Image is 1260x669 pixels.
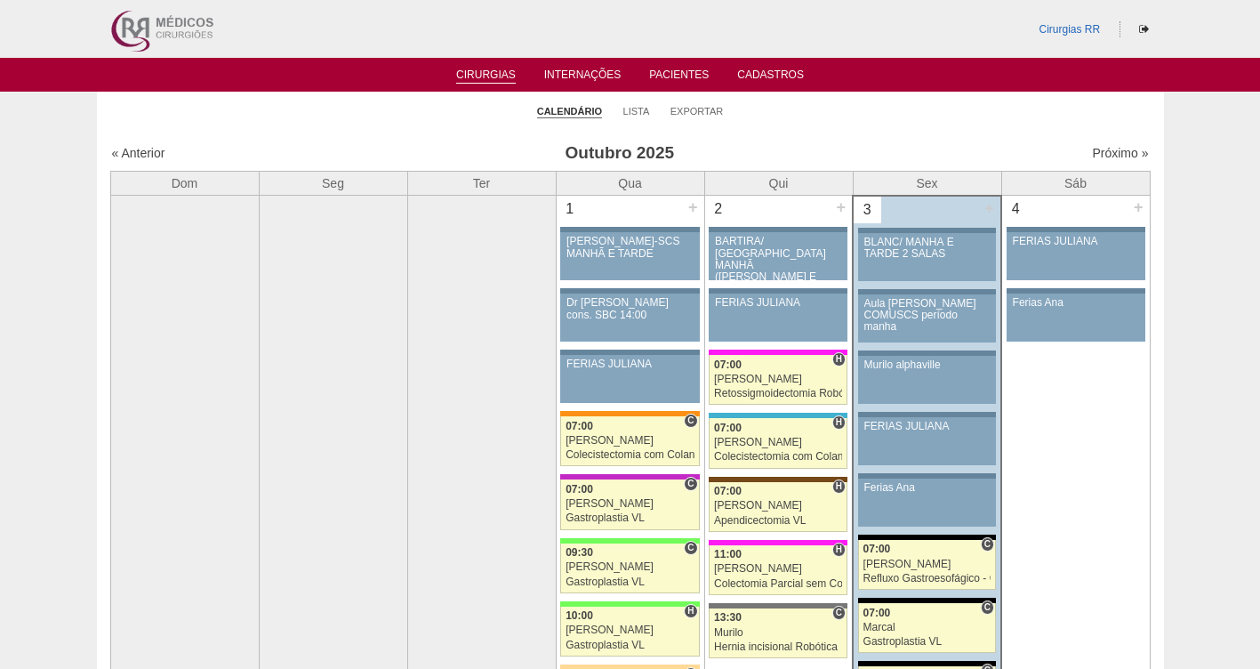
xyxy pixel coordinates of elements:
[566,236,694,259] div: [PERSON_NAME]-SCS MANHÃ E TARDE
[714,451,842,463] div: Colecistectomia com Colangiografia VL
[714,578,842,590] div: Colectomia Parcial sem Colostomia VL
[858,289,996,294] div: Key: Aviso
[560,350,699,355] div: Key: Aviso
[1131,196,1146,219] div: +
[709,232,847,280] a: BARTIRA/ [GEOGRAPHIC_DATA] MANHÃ ([PERSON_NAME] E ANA)/ SANTA JOANA -TARDE
[709,294,847,342] a: FERIAS JULIANA
[714,388,842,399] div: Retossigmoidectomia Robótica
[560,601,699,607] div: Key: Brasil
[858,479,996,527] a: Ferias Ana
[537,105,602,118] a: Calendário
[1007,232,1145,280] a: FERIAS JULIANA
[863,636,991,648] div: Gastroplastia VL
[832,606,846,620] span: Consultório
[110,171,259,196] th: Dom
[714,485,742,497] span: 07:00
[982,197,997,220] div: +
[853,171,1001,196] th: Sex
[566,449,694,461] div: Colecistectomia com Colangiografia VL
[709,227,847,232] div: Key: Aviso
[566,435,694,447] div: [PERSON_NAME]
[684,541,697,555] span: Consultório
[858,598,996,603] div: Key: Blanc
[684,477,697,491] span: Consultório
[705,196,733,222] div: 2
[714,563,842,575] div: [PERSON_NAME]
[864,298,991,334] div: Aula [PERSON_NAME] COMUSCS período manha
[1013,236,1139,247] div: FERIAS JULIANA
[858,473,996,479] div: Key: Aviso
[566,512,694,524] div: Gastroplastia VL
[1001,171,1150,196] th: Sáb
[981,537,994,552] span: Consultório
[560,607,699,657] a: H 10:00 [PERSON_NAME] Gastroplastia VL
[714,641,842,653] div: Hernia incisional Robótica
[560,538,699,544] div: Key: Brasil
[832,415,846,430] span: Hospital
[1039,23,1100,36] a: Cirurgias RR
[832,480,846,494] span: Hospital
[566,359,694,370] div: FERIAS JULIANA
[686,196,701,219] div: +
[981,600,994,615] span: Consultório
[863,573,991,584] div: Refluxo Gastroesofágico - Cirurgia VL
[864,237,991,260] div: BLANC/ MANHÃ E TARDE 2 SALAS
[714,627,842,639] div: Murilo
[714,437,842,448] div: [PERSON_NAME]
[566,483,593,496] span: 07:00
[858,412,996,417] div: Key: Aviso
[560,232,699,280] a: [PERSON_NAME]-SCS MANHÃ E TARDE
[715,236,841,306] div: BARTIRA/ [GEOGRAPHIC_DATA] MANHÃ ([PERSON_NAME] E ANA)/ SANTA JOANA -TARDE
[566,576,694,588] div: Gastroplastia VL
[709,413,847,418] div: Key: Neomater
[863,543,891,555] span: 07:00
[566,625,694,636] div: [PERSON_NAME]
[714,422,742,434] span: 07:00
[560,474,699,480] div: Key: Maria Braido
[715,297,841,309] div: FERIAS JULIANA
[714,359,742,371] span: 07:00
[858,351,996,356] div: Key: Aviso
[863,559,991,570] div: [PERSON_NAME]
[858,661,996,666] div: Key: Blanc
[560,480,699,529] a: C 07:00 [PERSON_NAME] Gastroplastia VL
[560,294,699,342] a: Dr [PERSON_NAME] cons. SBC 14:00
[670,105,724,117] a: Exportar
[863,622,991,633] div: Marcal
[566,498,694,510] div: [PERSON_NAME]
[566,640,694,651] div: Gastroplastia VL
[709,288,847,294] div: Key: Aviso
[709,609,847,658] a: C 13:30 Murilo Hernia incisional Robótica
[456,69,516,84] a: Cirurgias
[1013,297,1139,309] div: Ferias Ana
[360,141,879,166] h3: Outubro 2025
[557,196,584,222] div: 1
[566,561,694,573] div: [PERSON_NAME]
[709,545,847,595] a: H 11:00 [PERSON_NAME] Colectomia Parcial sem Colostomia VL
[833,196,848,219] div: +
[709,350,847,355] div: Key: Pro Matre
[858,228,996,233] div: Key: Aviso
[560,288,699,294] div: Key: Aviso
[1002,196,1030,222] div: 4
[714,374,842,385] div: [PERSON_NAME]
[704,171,853,196] th: Qui
[560,355,699,403] a: FERIAS JULIANA
[684,414,697,428] span: Consultório
[407,171,556,196] th: Ter
[709,418,847,468] a: H 07:00 [PERSON_NAME] Colecistectomia com Colangiografia VL
[858,603,996,653] a: C 07:00 Marcal Gastroplastia VL
[566,546,593,559] span: 09:30
[566,297,694,320] div: Dr [PERSON_NAME] cons. SBC 14:00
[709,540,847,545] div: Key: Pro Matre
[832,352,846,367] span: Hospital
[858,540,996,590] a: C 07:00 [PERSON_NAME] Refluxo Gastroesofágico - Cirurgia VL
[864,482,991,494] div: Ferias Ana
[714,611,742,624] span: 13:30
[649,69,709,86] a: Pacientes
[560,416,699,466] a: C 07:00 [PERSON_NAME] Colecistectomia com Colangiografia VL
[709,355,847,405] a: H 07:00 [PERSON_NAME] Retossigmoidectomia Robótica
[560,227,699,232] div: Key: Aviso
[858,535,996,540] div: Key: Blanc
[1007,288,1145,294] div: Key: Aviso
